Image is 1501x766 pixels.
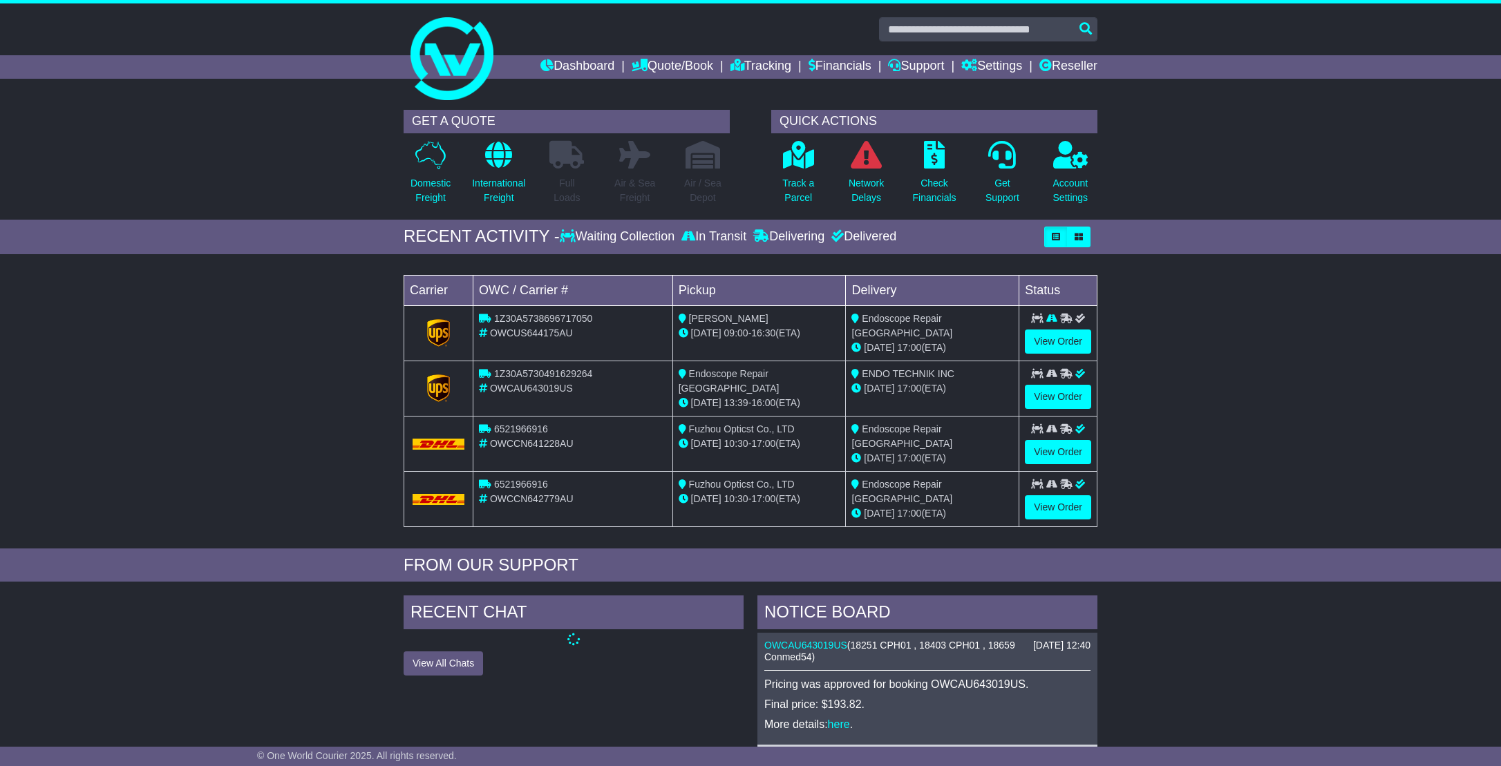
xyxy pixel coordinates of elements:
[672,275,846,305] td: Pickup
[771,110,1097,133] div: QUICK ACTIONS
[691,397,721,408] span: [DATE]
[1019,275,1097,305] td: Status
[851,381,1013,396] div: (ETA)
[897,383,921,394] span: 17:00
[851,479,952,504] span: Endoscope Repair [GEOGRAPHIC_DATA]
[404,595,744,633] div: RECENT CHAT
[490,438,574,449] span: OWCCN641228AU
[862,368,954,379] span: ENDO TECHNIK INC
[257,750,457,761] span: © One World Courier 2025. All rights reserved.
[764,640,1015,662] span: 18251 CPH01 , 18403 CPH01 , 18659 Conmed54
[764,718,1091,731] p: More details: .
[751,327,775,338] span: 16:30
[689,423,795,434] span: Fuzhou Opticst Co., LTD
[691,438,721,449] span: [DATE]
[751,438,775,449] span: 17:00
[913,176,956,205] p: Check Financials
[549,176,584,205] p: Full Loads
[404,275,473,305] td: Carrier
[851,313,952,338] span: Endoscope Repair [GEOGRAPHIC_DATA]
[472,176,525,205] p: International Freight
[764,678,1091,691] p: Pricing was approved for booking OWCAU643019US.
[782,176,814,205] p: Track a Parcel
[691,327,721,338] span: [DATE]
[1039,55,1097,79] a: Reseller
[912,140,957,213] a: CheckFinancials
[494,423,548,434] span: 6521966916
[1053,176,1088,205] p: Account Settings
[985,140,1020,213] a: GetSupport
[679,326,840,341] div: - (ETA)
[864,508,894,519] span: [DATE]
[985,176,1019,205] p: Get Support
[679,437,840,451] div: - (ETA)
[404,555,1097,575] div: FROM OUR SUPPORT
[730,55,791,79] a: Tracking
[540,55,614,79] a: Dashboard
[724,438,748,449] span: 10:30
[751,397,775,408] span: 16:00
[614,176,655,205] p: Air & Sea Freight
[809,55,871,79] a: Financials
[413,439,464,450] img: DHL.png
[849,176,884,205] p: Network Delays
[691,493,721,504] span: [DATE]
[689,313,768,324] span: [PERSON_NAME]
[1025,495,1091,519] a: View Order
[828,229,896,245] div: Delivered
[1025,440,1091,464] a: View Order
[848,140,885,213] a: NetworkDelays
[751,493,775,504] span: 17:00
[427,374,451,402] img: GetCarrierServiceLogo
[410,176,451,205] p: Domestic Freight
[851,423,952,449] span: Endoscope Repair [GEOGRAPHIC_DATA]
[490,327,573,338] span: OWCUS644175AU
[724,493,748,504] span: 10:30
[490,493,574,504] span: OWCCN642779AU
[494,368,592,379] span: 1Z30A5730491629264
[851,341,1013,355] div: (ETA)
[1025,385,1091,409] a: View Order
[764,698,1091,711] p: Final price: $193.82.
[684,176,721,205] p: Air / Sea Depot
[679,368,780,394] span: Endoscope Repair [GEOGRAPHIC_DATA]
[724,327,748,338] span: 09:00
[473,275,673,305] td: OWC / Carrier #
[851,451,1013,466] div: (ETA)
[897,342,921,353] span: 17:00
[471,140,526,213] a: InternationalFreight
[828,718,850,730] a: here
[764,640,847,651] a: OWCAU643019US
[750,229,828,245] div: Delivering
[1052,140,1089,213] a: AccountSettings
[689,479,795,490] span: Fuzhou Opticst Co., LTD
[560,229,678,245] div: Waiting Collection
[897,508,921,519] span: 17:00
[897,452,921,463] span: 17:00
[724,397,748,408] span: 13:39
[678,229,750,245] div: In Transit
[846,275,1019,305] td: Delivery
[404,227,560,247] div: RECENT ACTIVITY -
[1033,640,1091,651] div: [DATE] 12:40
[679,396,840,410] div: - (ETA)
[494,313,592,324] span: 1Z30A5738696717050
[864,383,894,394] span: [DATE]
[413,494,464,505] img: DHL.png
[851,506,1013,521] div: (ETA)
[494,479,548,490] span: 6521966916
[632,55,713,79] a: Quote/Book
[1025,329,1091,354] a: View Order
[404,110,730,133] div: GET A QUOTE
[679,492,840,506] div: - (ETA)
[410,140,451,213] a: DomesticFreight
[864,342,894,353] span: [DATE]
[782,140,815,213] a: Track aParcel
[427,319,451,347] img: GetCarrierServiceLogo
[888,55,944,79] a: Support
[757,595,1097,633] div: NOTICE BOARD
[764,640,1091,663] div: ( )
[404,651,483,676] button: View All Chats
[961,55,1022,79] a: Settings
[864,452,894,463] span: [DATE]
